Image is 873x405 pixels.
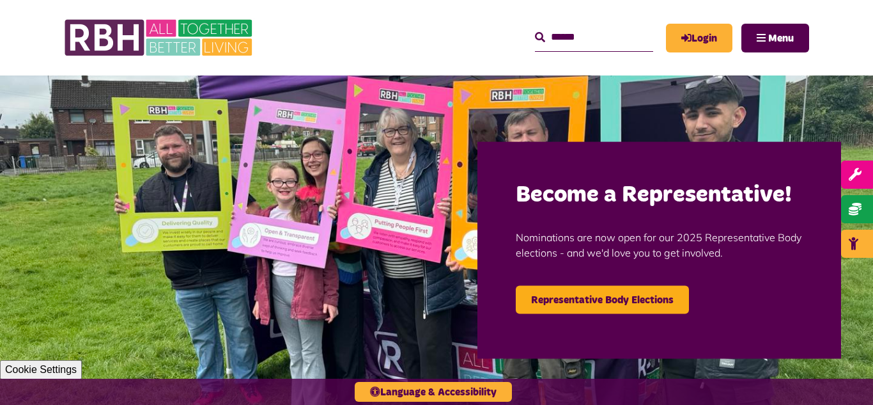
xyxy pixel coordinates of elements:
[768,33,794,44] span: Menu
[355,382,512,402] button: Language & Accessibility
[666,24,732,52] a: MyRBH
[64,13,256,63] img: RBH
[516,210,803,279] p: Nominations are now open for our 2025 Representative Body elections - and we'd love you to get in...
[741,24,809,52] button: Navigation
[516,285,689,314] a: Representative Body Elections
[516,180,803,210] h2: Become a Representative!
